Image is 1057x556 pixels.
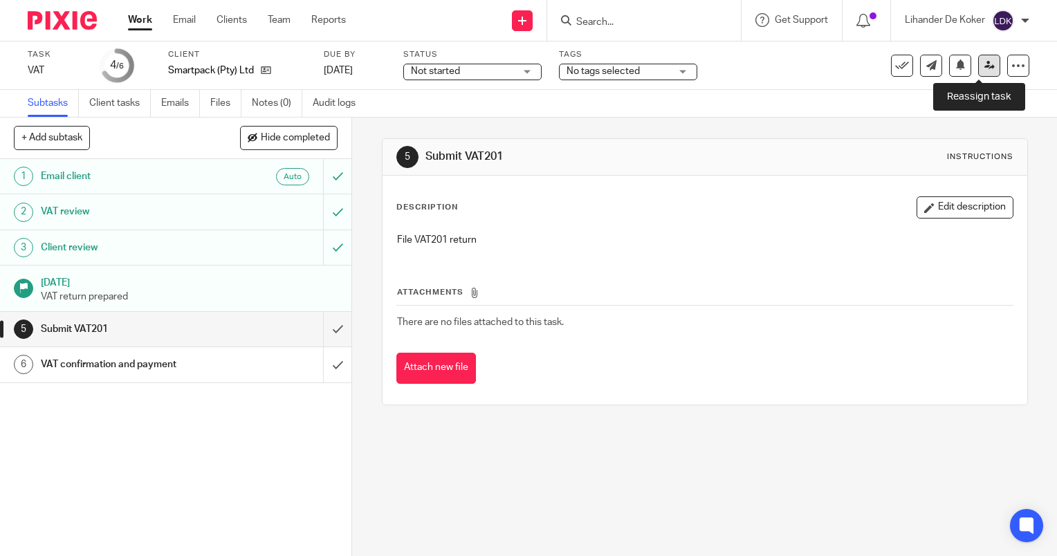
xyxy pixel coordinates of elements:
h1: [DATE] [41,272,338,290]
input: Search [575,17,699,29]
span: Not started [411,66,460,76]
a: Notes (0) [252,90,302,117]
img: Pixie [28,11,97,30]
button: Hide completed [240,126,338,149]
span: No tags selected [567,66,640,76]
h1: Email client [41,166,220,187]
span: Hide completed [261,133,330,144]
button: Edit description [917,196,1013,219]
div: Instructions [947,151,1013,163]
label: Status [403,49,542,60]
div: 5 [14,319,33,339]
a: Clients [217,13,247,27]
a: Reports [311,13,346,27]
p: Smartpack (Pty) Ltd [168,64,254,77]
a: Team [268,13,291,27]
div: 4 [110,57,124,73]
a: Subtasks [28,90,79,117]
h1: Submit VAT201 [41,319,220,340]
label: Client [168,49,306,60]
a: Client tasks [89,90,151,117]
h1: VAT review [41,201,220,222]
p: File VAT201 return [397,233,1013,247]
label: Tags [559,49,697,60]
div: 3 [14,238,33,257]
label: Due by [324,49,386,60]
span: Attachments [397,288,463,296]
h1: VAT confirmation and payment [41,354,220,375]
div: 5 [396,146,419,168]
span: [DATE] [324,66,353,75]
a: Work [128,13,152,27]
div: 1 [14,167,33,186]
button: Attach new file [396,353,476,384]
p: Lihander De Koker [905,13,985,27]
div: 6 [14,355,33,374]
label: Task [28,49,83,60]
p: Description [396,202,458,213]
span: Get Support [775,15,828,25]
p: VAT return prepared [41,290,338,304]
h1: Client review [41,237,220,258]
div: 2 [14,203,33,222]
a: Email [173,13,196,27]
span: There are no files attached to this task. [397,317,564,327]
small: /6 [116,62,124,70]
button: + Add subtask [14,126,90,149]
img: svg%3E [992,10,1014,32]
a: Emails [161,90,200,117]
div: Auto [276,168,309,185]
div: VAT [28,64,83,77]
a: Audit logs [313,90,366,117]
h1: Submit VAT201 [425,149,734,164]
a: Files [210,90,241,117]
